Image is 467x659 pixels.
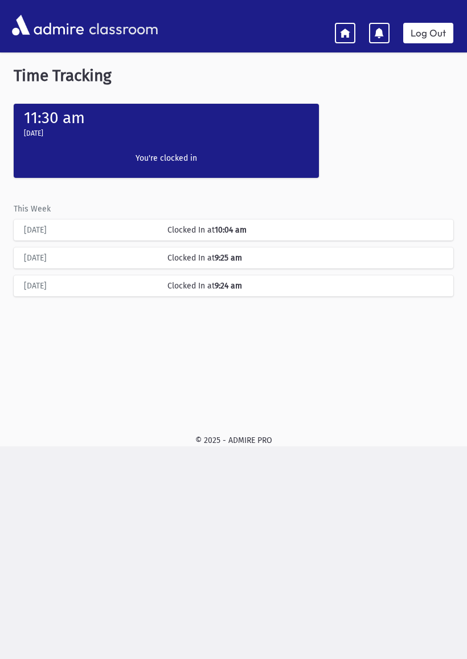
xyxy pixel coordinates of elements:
label: You're clocked in [99,152,234,164]
img: AdmirePro [9,12,87,38]
div: Clocked In at [162,252,449,264]
div: © 2025 - ADMIRE PRO [9,434,458,446]
label: [DATE] [24,128,43,139]
b: 9:24 am [215,281,242,291]
b: 10:04 am [215,225,247,235]
div: [DATE] [18,252,162,264]
a: Log Out [403,23,453,43]
span: classroom [87,10,158,40]
div: Clocked In at [162,280,449,292]
b: 9:25 am [215,253,242,263]
label: 11:30 am [24,108,85,127]
div: [DATE] [18,224,162,236]
div: Clocked In at [162,224,449,236]
div: [DATE] [18,280,162,292]
label: This Week [14,203,51,215]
